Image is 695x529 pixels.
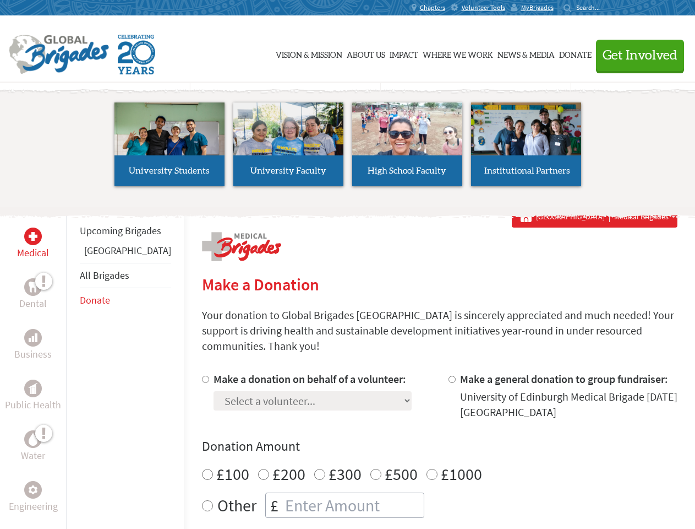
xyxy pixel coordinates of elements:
[24,329,42,347] div: Business
[347,26,385,81] a: About Us
[17,245,49,261] p: Medical
[233,102,343,186] a: University Faculty
[329,463,362,484] label: £300
[202,438,677,455] h4: Donation Amount
[559,26,592,81] a: Donate
[423,26,493,81] a: Where We Work
[80,263,171,288] li: All Brigades
[24,228,42,245] div: Medical
[21,430,45,463] a: WaterWater
[80,224,161,237] a: Upcoming Brigades
[80,288,171,312] li: Donate
[217,493,256,518] label: Other
[521,3,554,12] span: MyBrigades
[441,463,482,484] label: £1000
[80,294,110,306] a: Donate
[80,269,129,282] a: All Brigades
[29,433,37,445] img: Water
[114,102,225,186] a: University Students
[24,430,42,448] div: Water
[5,397,61,413] p: Public Health
[216,463,249,484] label: £100
[29,282,37,292] img: Dental
[9,481,58,514] a: EngineeringEngineering
[250,166,326,175] span: University Faculty
[9,499,58,514] p: Engineering
[368,166,446,175] span: High School Faculty
[272,463,305,484] label: £200
[390,26,418,81] a: Impact
[462,3,505,12] span: Volunteer Tools
[29,383,37,394] img: Public Health
[80,243,171,263] li: Panama
[118,35,155,74] img: Global Brigades Celebrating 20 Years
[129,166,210,175] span: University Students
[266,493,283,517] div: £
[14,329,52,362] a: BusinessBusiness
[202,232,281,261] img: logo-medical.png
[29,485,37,494] img: Engineering
[352,102,462,156] img: menu_brigades_submenu_3.jpg
[5,380,61,413] a: Public HealthPublic Health
[460,372,668,386] label: Make a general donation to group fundraiser:
[352,102,462,186] a: High School Faculty
[385,463,418,484] label: £500
[21,448,45,463] p: Water
[29,232,37,241] img: Medical
[9,35,109,74] img: Global Brigades Logo
[484,166,570,175] span: Institutional Partners
[202,274,677,294] h2: Make a Donation
[29,333,37,342] img: Business
[84,244,171,257] a: [GEOGRAPHIC_DATA]
[19,278,47,311] a: DentalDental
[471,102,581,176] img: menu_brigades_submenu_4.jpg
[460,389,677,420] div: University of Edinburgh Medical Brigade [DATE] [GEOGRAPHIC_DATA]
[24,481,42,499] div: Engineering
[14,347,52,362] p: Business
[283,493,424,517] input: Enter Amount
[17,228,49,261] a: MedicalMedical
[276,26,342,81] a: Vision & Mission
[214,372,406,386] label: Make a donation on behalf of a volunteer:
[80,219,171,243] li: Upcoming Brigades
[233,102,343,176] img: menu_brigades_submenu_2.jpg
[24,380,42,397] div: Public Health
[497,26,555,81] a: News & Media
[471,102,581,186] a: Institutional Partners
[603,49,677,62] span: Get Involved
[596,40,684,71] button: Get Involved
[114,102,225,176] img: menu_brigades_submenu_1.jpg
[202,307,677,354] p: Your donation to Global Brigades [GEOGRAPHIC_DATA] is sincerely appreciated and much needed! Your...
[576,3,608,12] input: Search...
[24,278,42,296] div: Dental
[19,296,47,311] p: Dental
[420,3,445,12] span: Chapters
